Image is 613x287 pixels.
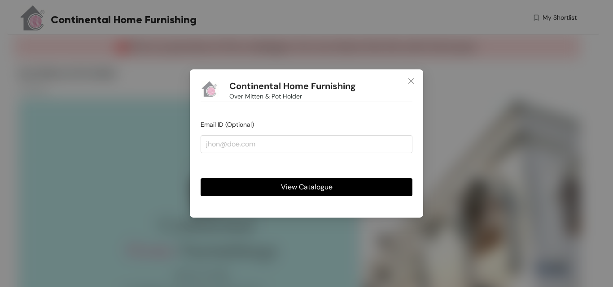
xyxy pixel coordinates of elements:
[201,178,412,196] button: View Catalogue
[281,181,333,193] span: View Catalogue
[229,81,356,92] h1: Continental Home Furnishing
[201,135,412,153] input: jhon@doe.com
[201,120,254,129] span: Email ID (Optional)
[201,80,219,98] img: Buyer Portal
[229,91,302,101] span: Over Mitten & Pot Holder
[407,77,415,85] span: close
[399,69,423,94] button: Close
